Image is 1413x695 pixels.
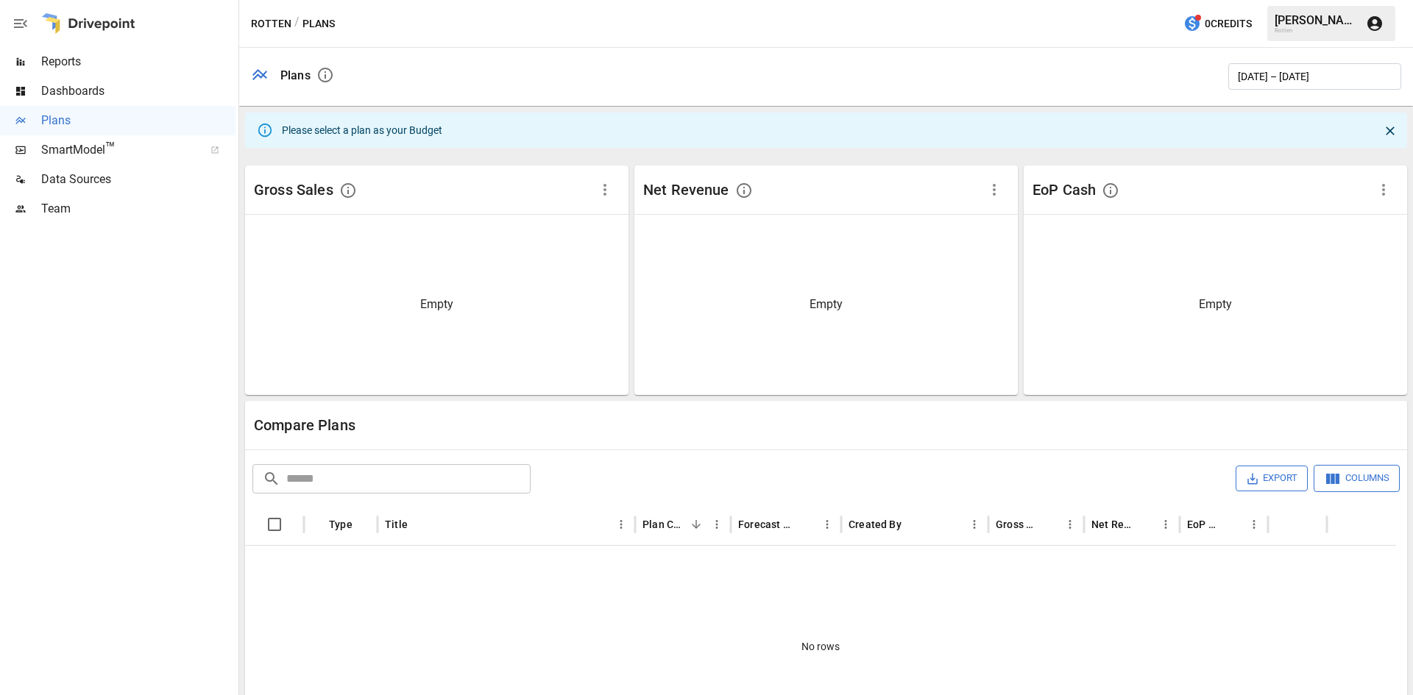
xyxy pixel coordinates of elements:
[738,518,795,530] div: Forecast start
[409,514,430,535] button: Sort
[1314,465,1400,491] button: Columns
[706,514,727,535] button: Plan Created column menu
[1277,514,1297,535] button: Sort
[1033,180,1096,199] div: EoP Cash
[1275,13,1357,27] div: [PERSON_NAME]
[686,514,706,535] button: Sort
[964,514,985,535] button: Created By column menu
[280,68,311,82] div: Plans
[251,15,291,33] button: Rotten
[611,514,631,535] button: Title column menu
[294,15,300,33] div: /
[41,82,235,100] span: Dashboards
[1039,514,1060,535] button: Sort
[810,296,843,313] p: Empty
[903,514,924,535] button: Sort
[1244,514,1264,535] button: EoP Cash column menu
[1205,15,1252,33] span: 0 Credits
[1379,120,1401,142] button: Close
[1155,514,1176,535] button: Net Revenue column menu
[1177,10,1258,38] button: 0Credits
[329,518,353,530] div: Type
[1223,514,1244,535] button: Sort
[41,171,235,188] span: Data Sources
[642,518,684,530] div: Plan Created
[1135,514,1155,535] button: Sort
[817,514,837,535] button: Forecast start column menu
[1091,518,1133,530] div: Net Revenue
[420,296,453,313] p: Empty
[254,416,826,434] div: Compare Plans
[41,53,235,71] span: Reports
[105,139,116,157] span: ™
[796,514,817,535] button: Sort
[41,200,235,218] span: Team
[1060,514,1080,535] button: Gross Sales column menu
[1228,63,1401,90] button: [DATE] – [DATE]
[1275,27,1357,34] div: Rotten
[41,141,194,159] span: SmartModel
[385,518,408,530] div: Title
[1199,296,1232,313] p: Empty
[849,518,902,530] div: Created By
[996,518,1038,530] div: Gross Sales
[41,112,235,129] span: Plans
[282,117,442,143] div: Please select a plan as your Budget
[643,180,729,199] div: Net Revenue
[1236,466,1308,491] button: Export
[1187,518,1222,530] div: EoP Cash
[254,180,333,199] div: Gross Sales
